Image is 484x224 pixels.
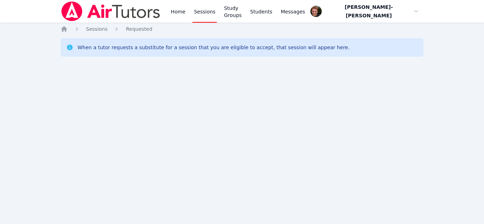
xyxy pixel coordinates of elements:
[78,44,350,51] div: When a tutor requests a substitute for a session that you are eligible to accept, that session wi...
[126,26,152,32] span: Requested
[61,25,424,33] nav: Breadcrumb
[126,25,152,33] a: Requested
[61,1,161,21] img: Air Tutors
[86,25,108,33] a: Sessions
[281,8,305,15] span: Messages
[86,26,108,32] span: Sessions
